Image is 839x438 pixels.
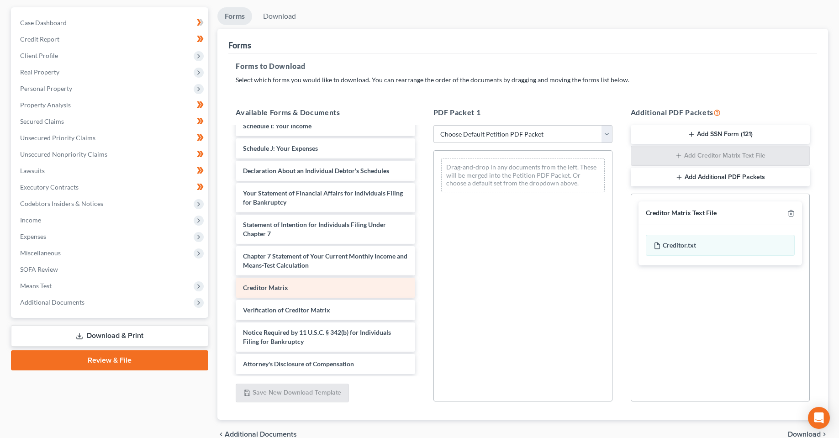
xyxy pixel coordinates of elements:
a: Download & Print [11,325,208,347]
a: SOFA Review [13,261,208,278]
span: Codebtors Insiders & Notices [20,200,103,207]
span: Lawsuits [20,167,45,174]
div: Open Intercom Messenger [808,407,830,429]
div: Creditor Matrix Text File [646,209,717,217]
h5: Forms to Download [236,61,810,72]
h5: Additional PDF Packets [631,107,810,118]
span: Schedule I: Your Income [243,122,311,130]
span: Credit Report [20,35,59,43]
span: Case Dashboard [20,19,67,26]
a: Unsecured Nonpriority Claims [13,146,208,163]
a: Download [256,7,303,25]
span: Creditor Matrix [243,284,288,291]
button: Add Creditor Matrix Text File [631,146,810,166]
span: Client Profile [20,52,58,59]
span: Unsecured Nonpriority Claims [20,150,107,158]
span: Declaration About an Individual Debtor's Schedules [243,167,389,174]
button: Add Additional PDF Packets [631,168,810,187]
a: Executory Contracts [13,179,208,195]
a: Review & File [11,350,208,370]
a: chevron_left Additional Documents [217,431,297,438]
i: chevron_right [821,431,828,438]
span: Schedule J: Your Expenses [243,144,318,152]
span: SOFA Review [20,265,58,273]
span: Download [788,431,821,438]
span: Additional Documents [225,431,297,438]
span: Unsecured Priority Claims [20,134,95,142]
span: Additional Documents [20,298,84,306]
span: Statement of Intention for Individuals Filing Under Chapter 7 [243,221,386,237]
a: Forms [217,7,252,25]
h5: Available Forms & Documents [236,107,415,118]
span: Property Analysis [20,101,71,109]
span: Miscellaneous [20,249,61,257]
a: Unsecured Priority Claims [13,130,208,146]
h5: PDF Packet 1 [433,107,612,118]
span: Chapter 7 Statement of Your Current Monthly Income and Means-Test Calculation [243,252,407,269]
button: Add SSN Form (121) [631,125,810,144]
div: Drag-and-drop in any documents from the left. These will be merged into the Petition PDF Packet. ... [441,158,605,192]
span: Notice Required by 11 U.S.C. § 342(b) for Individuals Filing for Bankruptcy [243,328,391,345]
span: Secured Claims [20,117,64,125]
span: Your Statement of Financial Affairs for Individuals Filing for Bankruptcy [243,189,403,206]
i: chevron_left [217,431,225,438]
span: Verification of Creditor Matrix [243,306,330,314]
p: Select which forms you would like to download. You can rearrange the order of the documents by dr... [236,75,810,84]
a: Secured Claims [13,113,208,130]
div: Creditor.txt [646,235,795,256]
a: Property Analysis [13,97,208,113]
div: Forms [228,40,251,51]
button: Download chevron_right [788,431,828,438]
span: Executory Contracts [20,183,79,191]
a: Credit Report [13,31,208,47]
span: Expenses [20,232,46,240]
span: Income [20,216,41,224]
span: Means Test [20,282,52,290]
span: Personal Property [20,84,72,92]
span: Real Property [20,68,59,76]
button: Save New Download Template [236,384,349,403]
a: Case Dashboard [13,15,208,31]
span: Attorney's Disclosure of Compensation [243,360,354,368]
a: Lawsuits [13,163,208,179]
